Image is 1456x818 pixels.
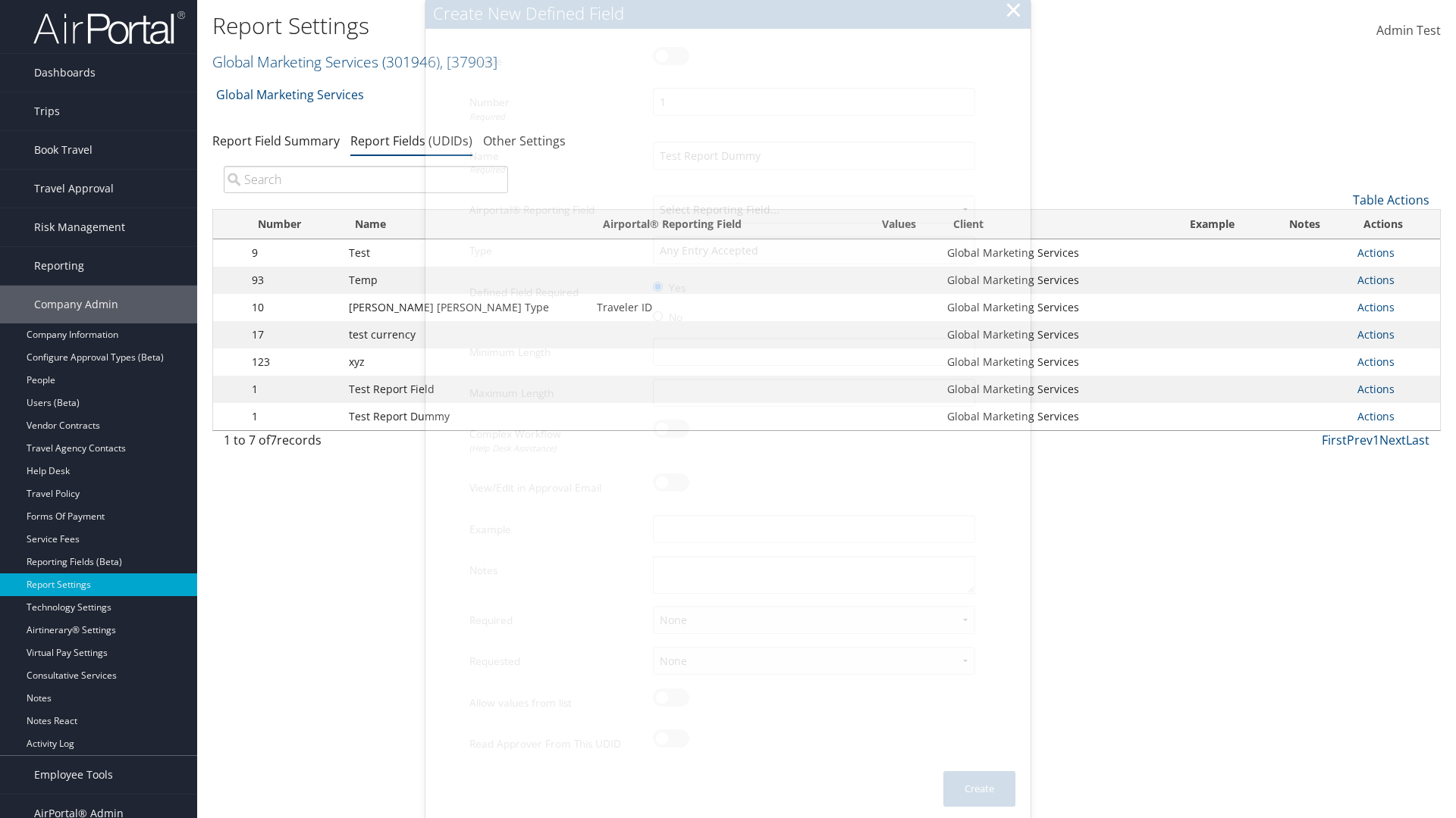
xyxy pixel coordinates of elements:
[244,239,341,267] td: 9
[244,294,341,321] td: 10
[1322,432,1347,448] a: First
[940,321,1176,348] td: Global Marketing Services
[341,376,589,403] td: Test Report Field
[469,556,642,585] label: Notes
[1357,409,1395,423] a: Actions
[1379,432,1406,448] a: Next
[940,294,1176,321] td: Global Marketing Services
[469,647,642,676] label: Requested
[350,133,472,149] a: Report Fields (UDIDs)
[940,267,1176,294] td: Global Marketing Services
[433,2,1031,25] div: Create New Defined Field
[34,286,118,323] span: Company Admin
[469,515,642,544] label: Example
[244,267,341,294] td: 93
[212,52,497,72] a: Global Marketing Services
[34,131,93,169] span: Book Travel
[1373,432,1379,448] a: 1
[1176,210,1276,239] th: Example
[212,133,340,149] a: Report Field Summary
[1357,382,1395,396] a: Actions
[469,142,642,183] label: Name
[341,403,589,430] td: Test Report Dummy
[212,10,1031,42] h1: Report Settings
[940,239,1176,267] td: Global Marketing Services
[1347,432,1373,448] a: Prev
[244,376,341,403] td: 1
[1350,210,1440,239] th: Actions
[213,210,244,239] th: : activate to sort column descending
[940,348,1176,376] td: Global Marketing Services
[341,348,589,376] td: xyz
[244,210,341,239] th: Number
[1357,245,1395,260] a: Actions
[341,267,589,294] td: Temp
[669,280,686,295] label: Yes
[270,432,277,448] span: 7
[943,771,1015,807] button: Create
[341,210,589,239] th: Name
[382,52,440,72] span: ( 301946 )
[469,236,642,265] label: Type
[469,688,642,717] label: Allow values from list
[469,195,642,224] label: Airportal® Reporting Field
[341,321,589,348] td: test currency
[216,80,364,110] a: Global Marketing Services
[1276,210,1351,239] th: Notes
[34,247,84,285] span: Reporting
[1357,273,1395,287] a: Actions
[1357,327,1395,342] a: Actions
[469,278,642,307] label: Defined Field Required
[469,420,642,461] label: Complex Workflow
[469,164,642,176] div: Required
[1357,300,1395,314] a: Actions
[940,376,1176,403] td: Global Marketing Services
[224,431,508,457] div: 1 to 7 of records
[1357,354,1395,369] a: Actions
[1353,192,1429,208] a: Table Actions
[940,403,1176,430] td: Global Marketing Services
[34,756,113,794] span: Employee Tools
[33,10,185,45] img: airportal-logo.png
[34,54,96,92] span: Dashboards
[940,210,1176,239] th: Client
[469,379,642,407] label: Maximum Length
[244,348,341,376] td: 123
[341,239,589,267] td: Test
[469,47,642,76] label: Enable
[469,473,642,502] label: View/Edit in Approval Email
[469,338,642,367] label: Minimum Length
[34,92,60,130] span: Trips
[669,310,682,325] label: No
[1376,22,1441,39] span: Admin Test
[341,294,589,321] td: [PERSON_NAME] [PERSON_NAME] Type
[469,88,642,130] label: Number
[1406,432,1429,448] a: Last
[469,729,642,758] label: Read Approver From This UDID
[34,170,114,208] span: Travel Approval
[244,321,341,348] td: 17
[1376,8,1441,55] a: Admin Test
[469,442,642,455] div: (Help Desk Assistance)
[244,403,341,430] td: 1
[34,208,125,246] span: Risk Management
[469,111,642,123] div: Required
[224,166,508,193] input: Search
[469,606,642,635] label: Required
